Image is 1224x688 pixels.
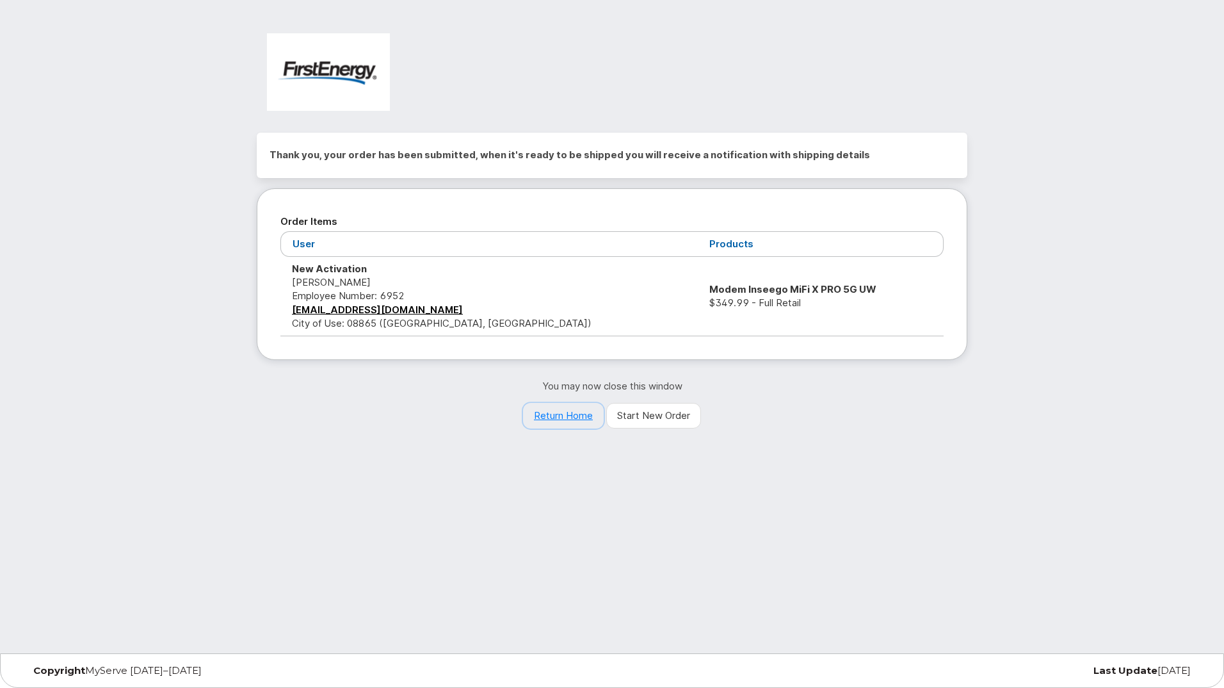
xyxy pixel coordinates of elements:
th: Products [698,231,944,256]
iframe: Messenger Launcher [1168,632,1214,678]
img: FirstEnergy Corp [267,33,390,111]
a: Return Home [523,403,604,429]
p: You may now close this window [257,379,967,393]
h2: Order Items [280,212,944,231]
h2: Thank you, your order has been submitted, when it's ready to be shipped you will receive a notifi... [270,145,954,165]
strong: Copyright [33,664,85,676]
td: $349.99 - Full Retail [698,257,944,336]
div: MyServe [DATE]–[DATE] [24,666,416,676]
strong: New Activation [292,263,367,275]
a: Start New Order [606,403,701,429]
a: [EMAIL_ADDRESS][DOMAIN_NAME] [292,304,463,316]
span: Employee Number: 6952 [292,290,405,302]
strong: Last Update [1093,664,1157,676]
strong: Modem Inseego MiFi X PRO 5G UW [709,283,876,295]
td: [PERSON_NAME] City of Use: 08865 ([GEOGRAPHIC_DATA], [GEOGRAPHIC_DATA]) [280,257,698,336]
div: [DATE] [808,666,1200,676]
th: User [280,231,698,256]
